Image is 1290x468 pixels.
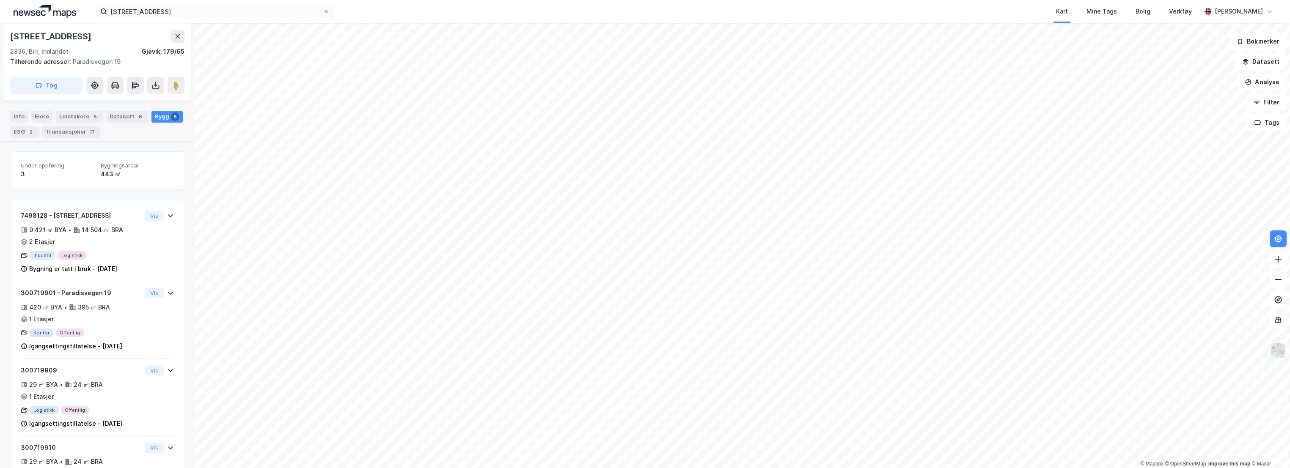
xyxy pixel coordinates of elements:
[29,457,58,467] div: 29 ㎡ BYA
[29,380,58,390] div: 29 ㎡ BYA
[74,457,103,467] div: 24 ㎡ BRA
[1238,74,1287,90] button: Analyse
[10,57,178,67] div: Paradisvegen 19
[42,126,100,138] div: Transaksjoner
[106,111,148,123] div: Datasett
[1136,6,1150,16] div: Bolig
[29,419,122,429] div: Igangsettingstillatelse - [DATE]
[1229,33,1287,50] button: Bokmerker
[21,443,141,453] div: 300719910
[145,365,164,375] button: Vis
[1248,427,1290,468] iframe: Chat Widget
[88,128,96,136] div: 17
[171,112,179,121] div: 5
[60,458,63,465] div: •
[1235,53,1287,70] button: Datasett
[21,365,141,375] div: 300719909
[29,391,54,402] div: 1 Etasjer
[29,225,66,235] div: 9 421 ㎡ BYA
[78,302,110,312] div: 395 ㎡ BRA
[10,30,93,43] div: [STREET_ADDRESS]
[107,5,323,18] input: Søk på adresse, matrikkel, gårdeiere, leietakere eller personer
[31,111,52,123] div: Eiere
[1246,94,1287,111] button: Filter
[10,77,83,94] button: Tag
[10,111,28,123] div: Info
[1208,461,1250,467] a: Improve this map
[68,227,72,233] div: •
[1247,114,1287,131] button: Tags
[82,225,123,235] div: 14 504 ㎡ BRA
[29,302,62,312] div: 420 ㎡ BYA
[29,237,55,247] div: 2 Etasjer
[1056,6,1068,16] div: Kart
[1140,461,1163,467] a: Mapbox
[145,211,164,221] button: Vis
[10,126,39,138] div: ESG
[74,380,103,390] div: 24 ㎡ BRA
[142,47,184,57] div: Gjøvik, 179/65
[101,162,174,169] span: Bygningsareal
[64,304,67,311] div: •
[21,169,94,179] div: 3
[1086,6,1117,16] div: Mine Tags
[91,112,99,121] div: 5
[145,288,164,298] button: Vis
[1165,461,1206,467] a: OpenStreetMap
[1248,427,1290,468] div: Kontrollprogram for chat
[10,58,73,65] span: Tilhørende adresser:
[101,169,174,179] div: 443 ㎡
[21,288,141,298] div: 300719901 - Paradisvegen 19
[21,211,141,221] div: 7498128 - [STREET_ADDRESS]
[10,47,69,57] div: 2836, Biri, Innlandet
[29,264,117,274] div: Bygning er tatt i bruk - [DATE]
[136,112,145,121] div: 6
[1169,6,1192,16] div: Verktøy
[29,314,54,324] div: 1 Etasjer
[145,443,164,453] button: Vis
[56,111,103,123] div: Leietakere
[1270,342,1286,359] img: Z
[27,128,35,136] div: 2
[14,5,76,18] img: logo.a4113a55bc3d86da70a041830d287a7e.svg
[60,381,63,388] div: •
[1215,6,1263,16] div: [PERSON_NAME]
[29,341,122,351] div: Igangsettingstillatelse - [DATE]
[21,162,94,169] span: Under oppføring
[151,111,183,123] div: Bygg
